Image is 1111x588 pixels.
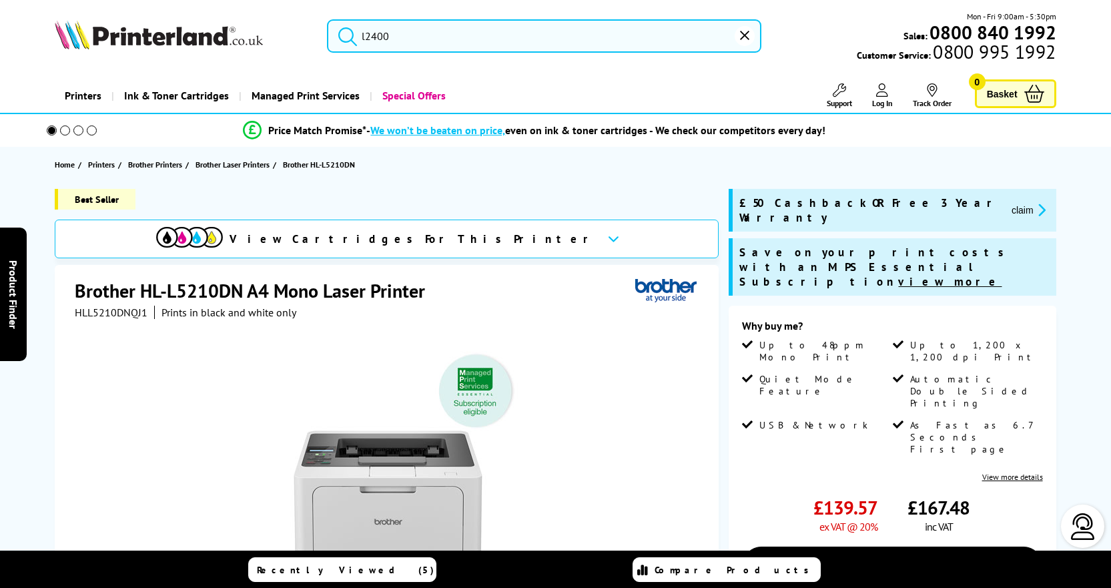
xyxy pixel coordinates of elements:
li: modal_Promise [29,119,1041,142]
span: Log In [872,98,893,108]
span: Price Match Promise* [268,123,366,137]
img: user-headset-light.svg [1070,513,1096,540]
span: Home [55,158,75,172]
span: Brother Printers [128,158,182,172]
span: Mon - Fri 9:00am - 5:30pm [967,10,1056,23]
a: Compare Products [633,557,821,582]
span: Save on your print costs with an MPS Essential Subscription [739,245,1010,289]
span: Ink & Toner Cartridges [124,79,229,113]
img: Brother [635,278,697,303]
a: Ink & Toner Cartridges [111,79,239,113]
u: view more [898,274,1002,289]
i: Prints in black and white only [161,306,296,319]
a: Printers [55,79,111,113]
span: 0 [969,73,986,90]
span: inc VAT [925,520,953,533]
span: £167.48 [907,495,970,520]
span: Best Seller [55,189,135,210]
span: As Fast as 6.7 Seconds First page [910,419,1040,455]
a: View more details [982,472,1043,482]
a: Support [827,83,852,108]
a: Brother HL-L5210DN [283,158,358,172]
a: Basket 0 [975,79,1056,108]
span: Compare Products [655,564,816,576]
span: USB & Network [759,419,868,431]
span: Printers [88,158,115,172]
a: Add to Basket [742,547,1042,585]
button: promo-description [1008,202,1050,218]
span: 0800 995 1992 [931,45,1056,58]
span: Up to 1,200 x 1,200 dpi Print [910,339,1040,363]
span: Quiet Mode Feature [759,373,889,397]
a: 0800 840 1992 [928,26,1056,39]
span: Brother Laser Printers [196,158,270,172]
span: HLL5210DNQJ1 [75,306,147,319]
h1: Brother HL-L5210DN A4 Mono Laser Printer [75,278,438,303]
span: We won’t be beaten on price, [370,123,505,137]
span: Product Finder [7,260,20,328]
a: Special Offers [370,79,456,113]
span: ex VAT @ 20% [819,520,877,533]
a: Brother Laser Printers [196,158,273,172]
div: - even on ink & toner cartridges - We check our competitors every day! [366,123,825,137]
span: Customer Service: [857,45,1056,61]
a: Printerland Logo [55,20,310,52]
a: Log In [872,83,893,108]
a: Managed Print Services [239,79,370,113]
a: Track Order [913,83,952,108]
a: Home [55,158,78,172]
a: Recently Viewed (5) [248,557,436,582]
span: Support [827,98,852,108]
img: Printerland Logo [55,20,263,49]
input: Sea [327,19,762,53]
span: Brother HL-L5210DN [283,158,355,172]
a: Brother Printers [128,158,186,172]
span: Automatic Double Sided Printing [910,373,1040,409]
img: cmyk-icon.svg [156,227,223,248]
span: Sales: [903,29,928,42]
a: Printers [88,158,118,172]
span: £139.57 [813,495,877,520]
b: 0800 840 1992 [930,20,1056,45]
span: View Cartridges For This Printer [230,232,597,246]
span: Up to 48ppm Mono Print [759,339,889,363]
span: Basket [987,85,1018,103]
div: Why buy me? [742,319,1042,339]
span: £50 Cashback OR Free 3 Year Warranty [739,196,1000,225]
span: Recently Viewed (5) [257,564,434,576]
